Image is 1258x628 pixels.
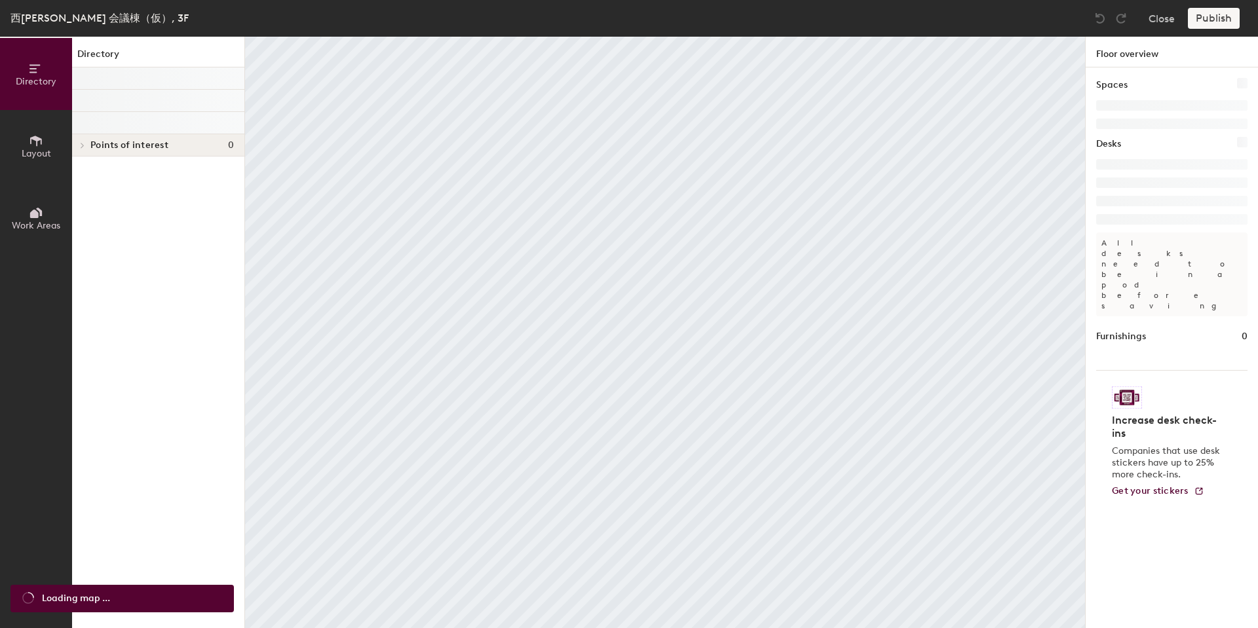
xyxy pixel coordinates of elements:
[10,10,189,26] div: 西[PERSON_NAME] 会議棟（仮）, 3F
[1242,329,1248,344] h1: 0
[1112,485,1189,496] span: Get your stickers
[1112,414,1224,440] h4: Increase desk check-ins
[245,37,1085,628] canvas: Map
[1096,329,1146,344] h1: Furnishings
[1096,137,1121,151] h1: Desks
[1086,37,1258,67] h1: Floor overview
[1096,232,1248,316] p: All desks need to be in a pod before saving
[72,47,244,67] h1: Directory
[90,140,168,151] span: Points of interest
[1149,8,1175,29] button: Close
[1094,12,1107,25] img: Undo
[16,76,56,87] span: Directory
[1112,445,1224,481] p: Companies that use desk stickers have up to 25% more check-ins.
[1112,386,1142,409] img: Sticker logo
[1115,12,1128,25] img: Redo
[22,148,51,159] span: Layout
[1112,486,1204,497] a: Get your stickers
[12,220,60,231] span: Work Areas
[42,591,110,606] span: Loading map ...
[228,140,234,151] span: 0
[1096,78,1128,92] h1: Spaces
